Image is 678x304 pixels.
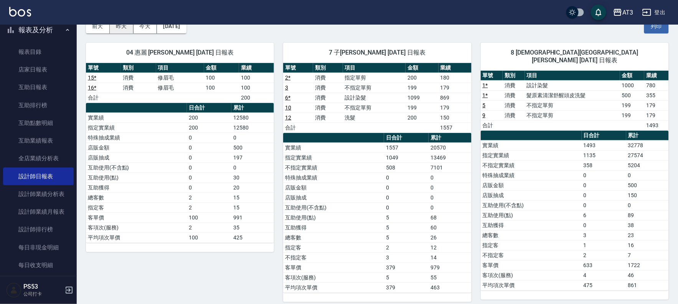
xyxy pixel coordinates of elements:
[429,262,471,272] td: 979
[626,190,669,200] td: 150
[644,80,669,90] td: 780
[490,49,660,64] span: 8 [DEMOGRAPHIC_DATA][GEOGRAPHIC_DATA][PERSON_NAME] [DATE] 日報表
[644,71,669,81] th: 業績
[406,113,439,123] td: 200
[3,20,74,40] button: 報表及分析
[313,93,343,103] td: 消費
[481,190,582,200] td: 店販抽成
[86,143,187,153] td: 店販金額
[525,100,620,110] td: 不指定單剪
[23,291,63,297] p: 公司打卡
[429,233,471,243] td: 26
[86,133,187,143] td: 特殊抽成業績
[503,100,525,110] td: 消費
[384,282,429,292] td: 379
[582,200,626,210] td: 0
[620,90,644,100] td: 500
[439,93,472,103] td: 869
[283,233,384,243] td: 總客數
[439,103,472,113] td: 179
[86,223,187,233] td: 客項次(服務)
[343,93,406,103] td: 設計染髮
[582,170,626,180] td: 0
[481,250,582,260] td: 不指定客
[86,63,121,73] th: 單號
[439,113,472,123] td: 150
[283,223,384,233] td: 互助獲得
[406,63,439,73] th: 金額
[429,243,471,253] td: 12
[429,133,471,143] th: 累計
[134,19,157,33] button: 今天
[285,105,291,111] a: 10
[582,280,626,290] td: 475
[525,80,620,90] td: 設計染髮
[481,120,503,130] td: 合計
[121,63,156,73] th: 類別
[3,203,74,221] a: 設計師業績月報表
[620,110,644,120] td: 199
[481,230,582,240] td: 總客數
[582,230,626,240] td: 3
[429,223,471,233] td: 60
[23,283,63,291] h5: PS53
[429,253,471,262] td: 14
[86,93,121,103] td: 合計
[187,203,231,213] td: 2
[626,170,669,180] td: 0
[239,93,274,103] td: 200
[187,223,231,233] td: 2
[644,110,669,120] td: 179
[231,123,274,133] td: 12580
[582,220,626,230] td: 0
[503,110,525,120] td: 消費
[626,280,669,290] td: 861
[3,43,74,61] a: 報表目錄
[86,123,187,133] td: 指定實業績
[582,140,626,150] td: 1493
[156,63,204,73] th: 項目
[429,282,471,292] td: 463
[283,253,384,262] td: 不指定客
[283,282,384,292] td: 平均項次單價
[626,150,669,160] td: 27574
[429,193,471,203] td: 0
[384,133,429,143] th: 日合計
[3,239,74,256] a: 每日非現金明細
[384,143,429,153] td: 1557
[582,150,626,160] td: 1135
[481,210,582,220] td: 互助使用(點)
[86,183,187,193] td: 互助獲得
[285,115,291,121] a: 12
[285,85,288,91] a: 3
[86,63,274,103] table: a dense table
[626,220,669,230] td: 38
[481,240,582,250] td: 指定客
[384,173,429,183] td: 0
[439,123,472,133] td: 1557
[429,213,471,223] td: 68
[239,63,274,73] th: 業績
[3,114,74,132] a: 互助點數明細
[231,133,274,143] td: 0
[187,103,231,113] th: 日合計
[313,103,343,113] td: 消費
[283,153,384,163] td: 指定實業績
[481,131,669,291] table: a dense table
[481,71,669,131] table: a dense table
[204,83,239,93] td: 100
[187,113,231,123] td: 200
[283,173,384,183] td: 特殊抽成業績
[429,163,471,173] td: 7101
[283,262,384,272] td: 客單價
[429,143,471,153] td: 20570
[384,163,429,173] td: 508
[626,270,669,280] td: 46
[481,71,503,81] th: 單號
[283,243,384,253] td: 指定客
[283,163,384,173] td: 不指定實業績
[483,102,486,108] a: 5
[313,113,343,123] td: 消費
[283,183,384,193] td: 店販金額
[406,83,439,93] td: 199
